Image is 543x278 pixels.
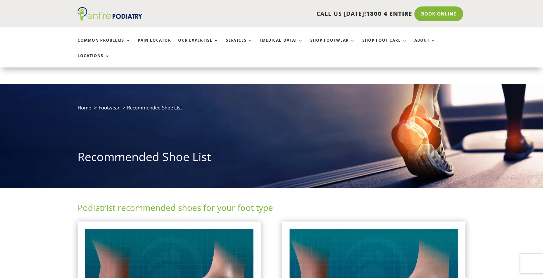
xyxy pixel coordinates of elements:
[78,7,142,21] img: logo (1)
[167,10,412,18] p: CALL US [DATE]!
[127,104,182,111] span: Recommended Shoe List
[414,6,463,21] a: Book Online
[138,38,171,52] a: Pain Locator
[78,54,110,67] a: Locations
[78,202,465,217] h2: Podiatrist recommended shoes for your foot type
[78,149,465,168] h1: Recommended Shoe List
[99,104,120,111] a: Footwear
[226,38,253,52] a: Services
[78,103,465,117] nav: breadcrumb
[78,15,142,22] a: Entire Podiatry
[310,38,355,52] a: Shop Footwear
[366,10,412,17] span: 1800 4 ENTIRE
[178,38,219,52] a: Our Expertise
[78,38,131,52] a: Common Problems
[362,38,407,52] a: Shop Foot Care
[78,104,91,111] a: Home
[260,38,303,52] a: [MEDICAL_DATA]
[414,38,436,52] a: About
